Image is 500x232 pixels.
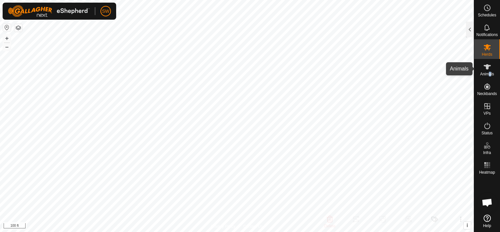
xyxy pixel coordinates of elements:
[483,224,491,228] span: Help
[211,223,236,229] a: Privacy Policy
[479,170,495,174] span: Heatmap
[477,193,497,212] a: Open chat
[3,43,11,51] button: –
[3,24,11,31] button: Reset Map
[464,222,471,229] button: i
[102,8,110,15] span: SW
[14,24,22,32] button: Map Layers
[3,34,11,42] button: +
[467,222,468,228] span: i
[483,111,491,115] span: VPs
[477,92,497,96] span: Neckbands
[476,33,498,37] span: Notifications
[482,52,492,56] span: Herds
[483,151,491,155] span: Infra
[243,223,263,229] a: Contact Us
[478,13,496,17] span: Schedules
[8,5,90,17] img: Gallagher Logo
[474,212,500,230] a: Help
[480,72,494,76] span: Animals
[481,131,492,135] span: Status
